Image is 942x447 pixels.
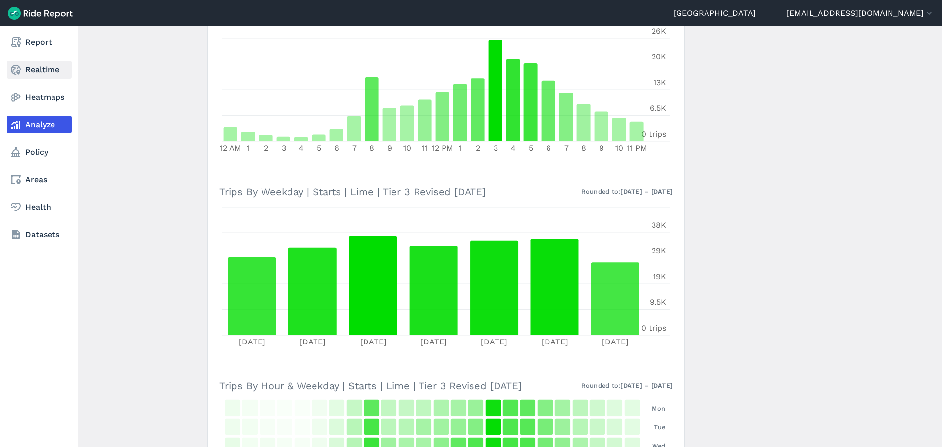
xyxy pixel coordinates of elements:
a: Analyze [7,116,72,133]
tspan: 0 trips [641,130,666,139]
tspan: 7 [352,143,357,153]
a: Report [7,33,72,51]
a: Policy [7,143,72,161]
a: Health [7,198,72,216]
tspan: 19K [653,272,666,281]
tspan: 7 [564,143,569,153]
tspan: [DATE] [420,337,447,346]
tspan: 8 [581,143,586,153]
div: Tue [641,418,665,436]
a: [GEOGRAPHIC_DATA] [674,7,756,19]
tspan: [DATE] [239,337,265,346]
tspan: 5 [529,143,533,153]
tspan: 10 [615,143,623,153]
tspan: 9 [599,143,604,153]
tspan: 6 [546,143,551,153]
a: Realtime [7,61,72,79]
tspan: [DATE] [360,337,387,346]
h3: Trips By Weekday | Starts | Lime | Tier 3 Revised [DATE] [219,178,673,205]
a: Heatmaps [7,88,72,106]
tspan: 10 [403,143,411,153]
tspan: [DATE] [602,337,628,346]
tspan: 26K [652,26,666,36]
div: Rounded to: [581,187,673,196]
tspan: 1 [459,143,462,153]
tspan: 0 trips [641,323,666,333]
tspan: 11 [422,143,428,153]
tspan: 6.5K [650,104,666,113]
img: Ride Report [8,7,73,20]
div: Rounded to: [581,381,673,390]
tspan: 4 [299,143,304,153]
tspan: 2 [476,143,480,153]
h3: Trips By Hour & Weekday | Starts | Lime | Tier 3 Revised [DATE] [219,372,673,399]
tspan: 12 AM [220,143,241,153]
tspan: 2 [264,143,268,153]
tspan: 5 [317,143,321,153]
tspan: 1 [247,143,250,153]
tspan: 11 PM [627,143,647,153]
tspan: 12 PM [432,143,453,153]
a: Areas [7,171,72,188]
div: Mon [641,399,665,418]
tspan: 3 [494,143,498,153]
tspan: 6 [334,143,339,153]
tspan: [DATE] [299,337,326,346]
tspan: [DATE] [542,337,568,346]
tspan: 9.5K [650,297,666,307]
strong: [DATE] – [DATE] [620,382,673,389]
tspan: 4 [511,143,516,153]
tspan: 9 [387,143,392,153]
tspan: 38K [652,220,666,230]
tspan: [DATE] [481,337,507,346]
tspan: 13K [654,78,666,87]
a: Datasets [7,226,72,243]
tspan: 20K [652,52,666,61]
button: [EMAIL_ADDRESS][DOMAIN_NAME] [786,7,934,19]
tspan: 3 [282,143,286,153]
tspan: 8 [369,143,374,153]
strong: [DATE] – [DATE] [620,188,673,195]
tspan: 29K [652,246,666,255]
